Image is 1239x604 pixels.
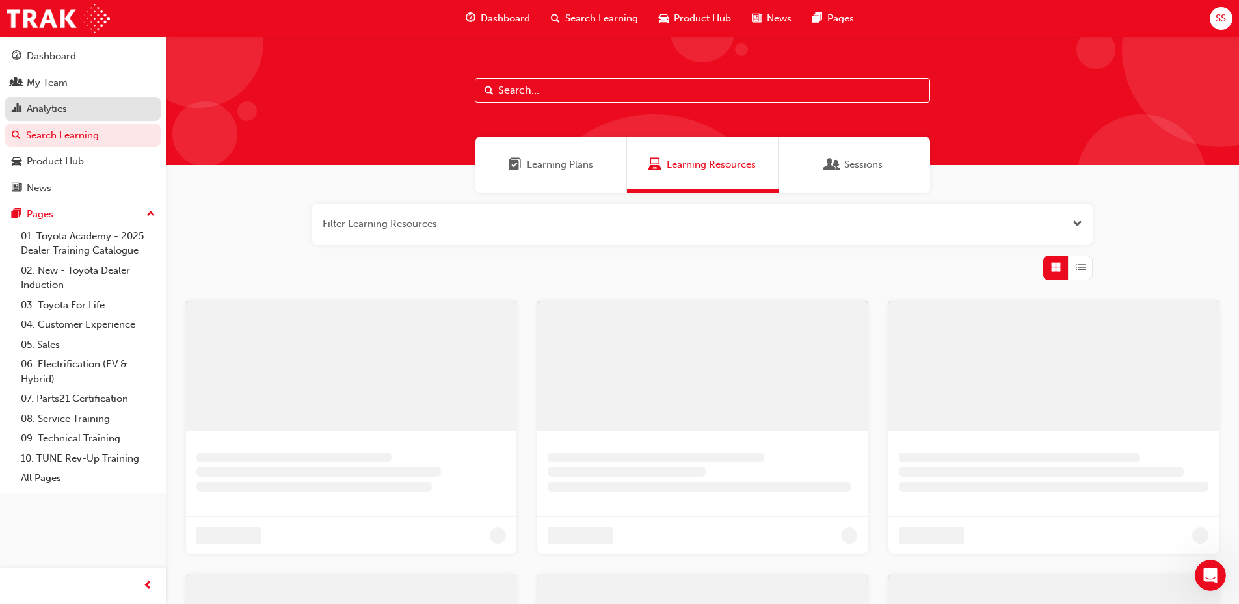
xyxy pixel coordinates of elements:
[16,389,161,409] a: 07. Parts21 Certification
[826,157,839,172] span: Sessions
[1051,260,1061,275] span: Grid
[27,49,76,64] div: Dashboard
[1072,217,1082,231] button: Open the filter
[812,10,822,27] span: pages-icon
[5,44,161,68] a: Dashboard
[627,137,779,193] a: Learning ResourcesLearning Resources
[779,137,930,193] a: SessionsSessions
[741,5,802,32] a: news-iconNews
[767,11,792,26] span: News
[16,468,161,488] a: All Pages
[674,11,731,26] span: Product Hub
[466,10,475,27] span: guage-icon
[659,10,669,27] span: car-icon
[27,101,67,116] div: Analytics
[565,11,638,26] span: Search Learning
[12,209,21,220] span: pages-icon
[7,4,110,33] img: Trak
[844,157,883,172] span: Sessions
[16,449,161,469] a: 10. TUNE Rev-Up Training
[16,409,161,429] a: 08. Service Training
[527,157,593,172] span: Learning Plans
[27,181,51,196] div: News
[1216,11,1226,26] span: SS
[16,295,161,315] a: 03. Toyota For Life
[16,226,161,261] a: 01. Toyota Academy - 2025 Dealer Training Catalogue
[5,202,161,226] button: Pages
[5,97,161,121] a: Analytics
[5,42,161,202] button: DashboardMy TeamAnalyticsSearch LearningProduct HubNews
[475,78,930,103] input: Search...
[485,83,494,98] span: Search
[475,137,627,193] a: Learning PlansLearning Plans
[540,5,648,32] a: search-iconSearch Learning
[16,335,161,355] a: 05. Sales
[648,5,741,32] a: car-iconProduct Hub
[827,11,854,26] span: Pages
[5,124,161,148] a: Search Learning
[1210,7,1232,30] button: SS
[12,130,21,142] span: search-icon
[5,150,161,174] a: Product Hub
[27,207,53,222] div: Pages
[12,51,21,62] span: guage-icon
[27,75,68,90] div: My Team
[12,77,21,89] span: people-icon
[12,156,21,168] span: car-icon
[12,103,21,115] span: chart-icon
[27,154,84,169] div: Product Hub
[481,11,530,26] span: Dashboard
[146,206,155,223] span: up-icon
[16,354,161,389] a: 06. Electrification (EV & Hybrid)
[143,578,153,594] span: prev-icon
[551,10,560,27] span: search-icon
[802,5,864,32] a: pages-iconPages
[5,176,161,200] a: News
[455,5,540,32] a: guage-iconDashboard
[1076,260,1086,275] span: List
[5,71,161,95] a: My Team
[648,157,661,172] span: Learning Resources
[12,183,21,194] span: news-icon
[752,10,762,27] span: news-icon
[16,261,161,295] a: 02. New - Toyota Dealer Induction
[667,157,756,172] span: Learning Resources
[16,428,161,449] a: 09. Technical Training
[509,157,522,172] span: Learning Plans
[16,315,161,335] a: 04. Customer Experience
[1195,560,1226,591] iframe: Intercom live chat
